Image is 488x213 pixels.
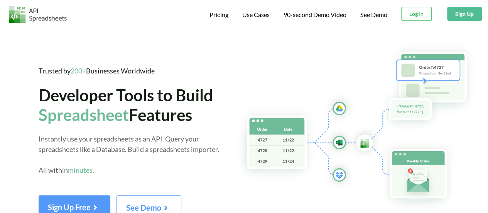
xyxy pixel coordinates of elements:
span: 90-second Demo Video [284,12,346,18]
span: Instantly use your spreadsheets as an API. Query your spreadsheets like a Database. Build a sprea... [39,135,219,174]
span: minutes. [68,166,94,174]
button: Log In [401,7,432,21]
span: Spreadsheet [39,105,129,124]
span: Use Cases [242,11,270,18]
img: Logo.png [9,6,67,23]
span: Developer Tools to Build Features [39,85,213,124]
a: See Demo [117,206,181,212]
span: Trusted by Businesses Worldwide [39,66,155,75]
a: See Demo [360,11,387,19]
span: See Demo [126,203,172,212]
span: Sign Up Free [48,203,101,212]
span: Pricing [209,11,228,18]
button: Sign Up [447,7,482,21]
span: 200+ [71,66,86,75]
